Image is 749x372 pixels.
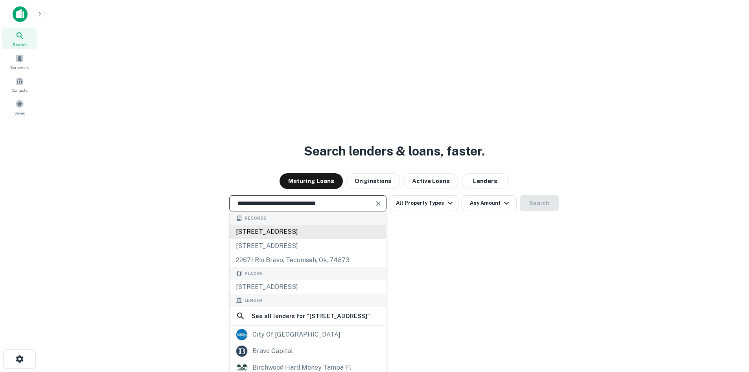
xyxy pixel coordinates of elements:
div: 22671 rio bravo, tecumseh, ok, 74873 [230,253,386,267]
img: picture [236,346,247,357]
span: Lender [245,297,262,304]
h6: See all lenders for " [STREET_ADDRESS] " [252,311,370,321]
a: Contacts [2,74,37,95]
span: Search [13,41,27,48]
button: Active Loans [403,173,458,189]
div: [STREET_ADDRESS] [230,225,386,239]
span: Records [245,215,267,222]
div: [STREET_ADDRESS] [230,280,386,294]
a: Saved [2,96,37,118]
button: Any Amount [462,195,517,211]
button: Lenders [462,173,509,189]
span: Places [245,270,262,277]
span: Saved [14,110,26,116]
div: [STREET_ADDRESS] [230,239,386,253]
a: Search [2,28,37,49]
button: Originations [346,173,400,189]
span: Contacts [12,87,28,93]
img: capitalize-icon.png [13,6,28,22]
div: bravo capital [252,345,293,357]
h3: Search lenders & loans, faster. [304,142,485,161]
div: city of [GEOGRAPHIC_DATA] [252,329,340,341]
a: bravo capital [230,343,386,359]
span: Borrowers [10,64,29,70]
a: Borrowers [2,51,37,72]
button: Clear [373,198,384,209]
button: Maturing Loans [280,173,343,189]
img: picture [236,329,247,340]
iframe: Chat Widget [710,309,749,347]
button: All Property Types [390,195,458,211]
a: city of [GEOGRAPHIC_DATA] [230,326,386,343]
